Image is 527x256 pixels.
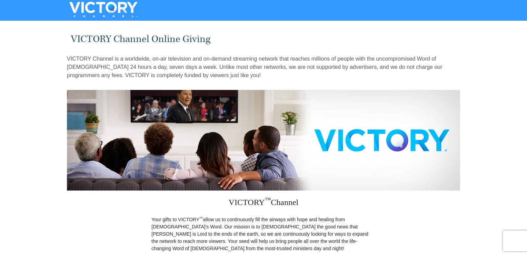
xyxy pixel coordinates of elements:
h1: VICTORY Channel Online Giving [71,33,457,45]
h3: VICTORY Channel [151,191,376,216]
p: Your gifts to VICTORY allow us to continuously fill the airways with hope and healing from [DEMOG... [151,216,376,252]
sup: ™ [265,196,271,203]
img: VICTORYTHON - VICTORY Channel [60,2,147,17]
p: VICTORY Channel is a worldwide, on-air television and on-demand streaming network that reaches mi... [67,55,460,80]
sup: ™ [199,216,203,220]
